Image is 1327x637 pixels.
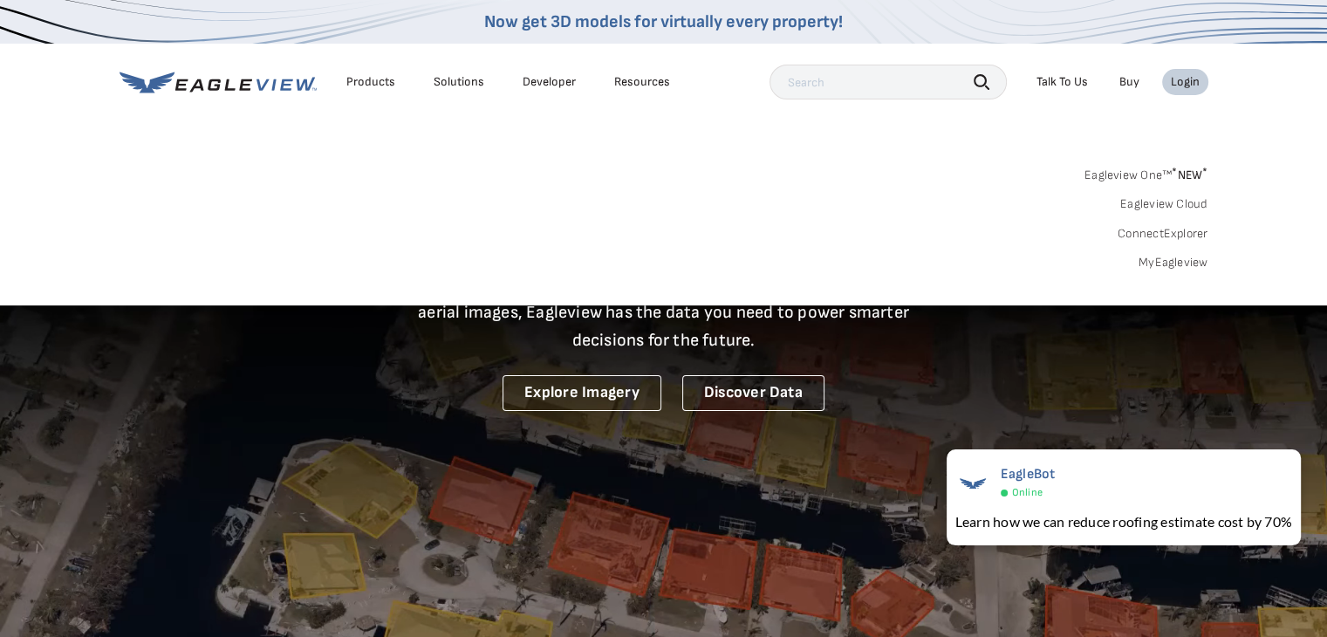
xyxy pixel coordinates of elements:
a: Developer [523,74,576,90]
a: Eagleview One™*NEW* [1084,162,1208,182]
span: EagleBot [1001,466,1056,483]
div: Learn how we can reduce roofing estimate cost by 70% [955,511,1292,532]
a: ConnectExplorer [1118,226,1208,242]
a: Discover Data [682,375,824,411]
input: Search [770,65,1007,99]
img: EagleBot [955,466,990,501]
div: Login [1171,74,1200,90]
a: Buy [1119,74,1139,90]
a: Eagleview Cloud [1120,196,1208,212]
div: Resources [614,74,670,90]
a: MyEagleview [1139,255,1208,271]
div: Products [346,74,395,90]
p: A new era starts here. Built on more than 3.5 billion high-resolution aerial images, Eagleview ha... [397,271,931,354]
span: Online [1012,486,1043,499]
div: Solutions [434,74,484,90]
span: NEW [1172,168,1207,182]
div: Talk To Us [1036,74,1088,90]
a: Now get 3D models for virtually every property! [484,11,843,32]
a: Explore Imagery [503,375,661,411]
